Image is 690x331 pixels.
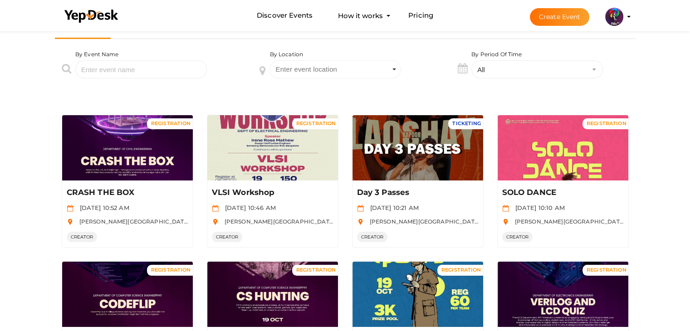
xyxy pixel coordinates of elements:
[269,50,303,58] label: By Location
[366,204,419,211] span: [DATE] 10:21 AM
[357,232,388,242] span: CREATOR
[67,219,73,225] img: location.svg
[357,219,364,225] img: location.svg
[75,60,207,78] input: Enter event name
[212,187,331,198] p: VLSI Workshop
[67,205,73,212] img: calendar.svg
[269,60,401,78] span: Select box activate
[75,50,119,58] label: By Event Name
[275,65,337,73] span: Enter event location
[357,205,364,212] img: calendar.svg
[357,187,476,198] p: Day 3 Passes
[502,187,621,198] p: SOLO DANCE
[67,232,98,242] span: CREATOR
[212,232,243,242] span: CREATOR
[502,232,533,242] span: CREATOR
[502,219,509,225] img: location.svg
[408,7,433,24] a: Pricing
[220,204,276,211] span: [DATE] 10:46 AM
[220,218,596,225] span: [PERSON_NAME][GEOGRAPHIC_DATA], [GEOGRAPHIC_DATA], [GEOGRAPHIC_DATA], [GEOGRAPHIC_DATA], [GEOGRAP...
[502,205,509,212] img: calendar.svg
[335,7,386,24] button: How it works
[75,204,129,211] span: [DATE] 10:52 AM
[257,7,313,24] a: Discover Events
[212,205,219,212] img: calendar.svg
[511,204,565,211] span: [DATE] 10:10 AM
[212,219,219,225] img: location.svg
[75,218,451,225] span: [PERSON_NAME][GEOGRAPHIC_DATA], [GEOGRAPHIC_DATA], [GEOGRAPHIC_DATA], [GEOGRAPHIC_DATA], [GEOGRAP...
[471,50,522,58] label: By Period Of Time
[605,8,623,26] img: 5BK8ZL5P_small.png
[67,187,186,198] p: CRASH THE BOX
[530,8,590,26] button: Create Event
